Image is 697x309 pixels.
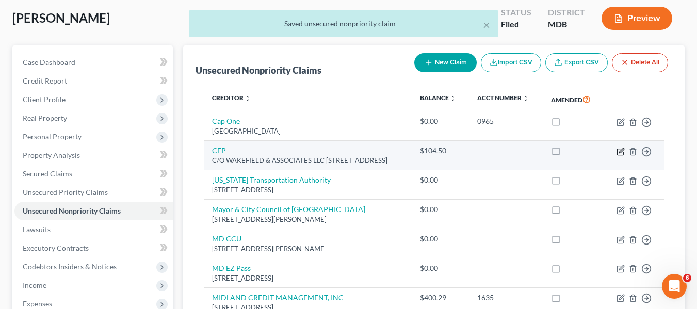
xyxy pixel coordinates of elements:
[414,53,477,72] button: New Claim
[245,95,251,102] i: unfold_more
[212,117,240,125] a: Cap One
[212,156,403,166] div: C/O WAKEFIELD & ASSOCIATES LLC [STREET_ADDRESS]
[23,113,67,122] span: Real Property
[445,7,484,19] div: Chapter
[212,234,241,243] a: MD CCU
[420,292,461,303] div: $400.29
[212,94,251,102] a: Creditor unfold_more
[212,215,403,224] div: [STREET_ADDRESS][PERSON_NAME]
[212,205,365,214] a: Mayor & City Council of [GEOGRAPHIC_DATA]
[477,292,534,303] div: 1635
[23,76,67,85] span: Credit Report
[23,243,89,252] span: Executory Contracts
[420,94,456,102] a: Balance unfold_more
[23,58,75,67] span: Case Dashboard
[23,132,82,141] span: Personal Property
[212,146,226,155] a: CEP
[23,206,121,215] span: Unsecured Nonpriority Claims
[23,169,72,178] span: Secured Claims
[420,116,461,126] div: $0.00
[212,175,331,184] a: [US_STATE] Transportation Authority
[543,88,604,111] th: Amended
[477,94,529,102] a: Acct Number unfold_more
[23,262,117,271] span: Codebtors Insiders & Notices
[14,239,173,257] a: Executory Contracts
[523,95,529,102] i: unfold_more
[420,145,461,156] div: $104.50
[23,281,46,289] span: Income
[481,53,541,72] button: Import CSV
[14,183,173,202] a: Unsecured Priority Claims
[14,53,173,72] a: Case Dashboard
[420,204,461,215] div: $0.00
[23,225,51,234] span: Lawsuits
[612,53,668,72] button: Delete All
[14,220,173,239] a: Lawsuits
[545,53,608,72] a: Export CSV
[420,263,461,273] div: $0.00
[420,175,461,185] div: $0.00
[683,274,691,282] span: 6
[196,64,321,76] div: Unsecured Nonpriority Claims
[420,234,461,244] div: $0.00
[477,116,534,126] div: 0965
[501,7,531,19] div: Status
[212,244,403,254] div: [STREET_ADDRESS][PERSON_NAME]
[23,299,52,308] span: Expenses
[212,273,403,283] div: [STREET_ADDRESS]
[197,19,490,29] div: Saved unsecured nonpriority claim
[14,72,173,90] a: Credit Report
[23,95,66,104] span: Client Profile
[548,7,585,19] div: District
[212,185,403,195] div: [STREET_ADDRESS]
[450,95,456,102] i: unfold_more
[212,264,251,272] a: MD EZ Pass
[14,202,173,220] a: Unsecured Nonpriority Claims
[212,126,403,136] div: [GEOGRAPHIC_DATA]
[602,7,672,30] button: Preview
[14,146,173,165] a: Property Analysis
[14,165,173,183] a: Secured Claims
[662,274,687,299] iframe: Intercom live chat
[212,293,344,302] a: MIDLAND CREDIT MANAGEMENT, INC
[483,19,490,31] button: ×
[393,7,428,19] div: Case
[23,188,108,197] span: Unsecured Priority Claims
[23,151,80,159] span: Property Analysis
